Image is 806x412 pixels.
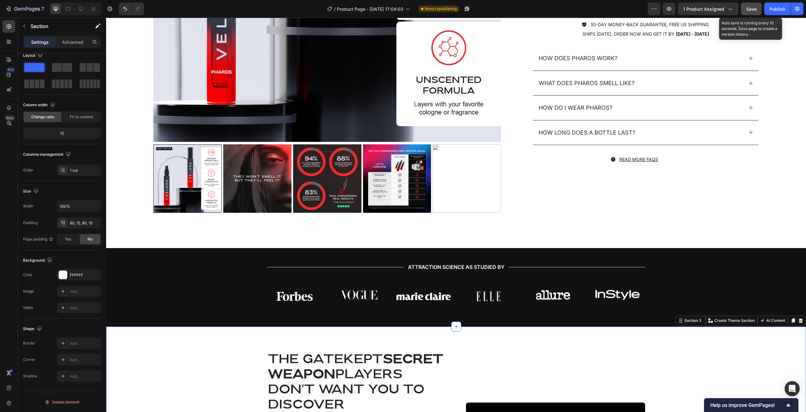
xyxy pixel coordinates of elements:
img: gempages_535319184205153300-d4961da6-b649-43cc-a1da-ece5d4ad5c63.svg [226,269,280,286]
p: Section [31,22,82,30]
div: Padding [23,220,37,226]
div: 80, 15, 80, 15 [70,220,99,226]
span: No [88,236,93,242]
div: Order [23,167,33,173]
img: gempages_535319184205153300-20817d82-fa43-4f70-b0ed-dc27c3d06f6d.svg [355,269,409,289]
p: Advanced [62,39,83,45]
div: Publish [769,6,785,12]
div: 1 col [70,168,99,173]
span: Save [746,6,757,12]
p: HOW DO I WEAR PHAROS? [433,86,506,94]
span: Product Page - [DATE] 17:04:03 [337,6,403,12]
div: Add... [70,357,99,363]
p: WHAT DOES PHAROS SMELL LIKE? [433,62,528,69]
div: Page padding [23,236,54,242]
button: 7 [3,3,47,15]
div: Shadow [23,373,37,379]
div: Width [23,203,33,209]
div: FFFFFF [70,272,99,278]
div: Columns management [23,150,72,159]
button: 1 product assigned [678,3,738,15]
div: Image [23,288,34,294]
button: Publish [764,3,791,15]
button: AI Content [653,299,680,307]
p: 7 [41,5,44,13]
div: 450 [6,67,15,72]
div: Layout [23,51,44,60]
div: Section 3 [577,300,597,306]
input: Auto [57,200,101,212]
div: Add... [70,289,99,294]
p: HOW DOES PHAROS WORK? [433,37,511,44]
span: Yes [65,236,71,242]
div: Undo/Redo [119,3,144,15]
div: Video [23,305,33,310]
a: READ MORE FAQS [513,139,552,144]
div: Size [23,187,40,196]
span: Need republishing [425,6,457,12]
div: Color [23,272,33,278]
div: Add... [70,341,99,346]
iframe: Design area [106,18,806,412]
div: Border [23,340,35,346]
p: HOW LONG DOES A BOTTLE LAST? [433,111,529,119]
div: 12 [24,129,100,138]
div: Background [23,256,54,265]
div: Shape [23,325,43,333]
img: gempages_535319184205153300-b9ab78d3-97c0-404d-b368-51bb41413d39.svg [290,269,345,289]
span: Help us improve GemPages! [710,402,785,408]
div: Column width [23,101,56,109]
span: Fit to content [70,114,93,120]
button: Delete element [23,397,101,407]
div: Open Intercom Messenger [785,381,800,396]
div: Corner [23,357,36,363]
img: gempages_535319184205153300-33bbb187-4709-4c5d-ad79-f71152e987e8.svg [420,269,474,286]
p: ATTRACTION SCIENCE AS STUDIED BY [302,246,398,253]
div: Delete element [45,398,79,406]
img: gempages_535319184205153300-f2f397d2-fb57-4e4d-8e7a-8e687dbe8828.svg [161,269,216,289]
span: / [334,6,336,12]
div: Beta [5,115,15,120]
div: Add... [70,305,99,311]
button: Save [741,3,762,15]
img: gempages_535319184205153300-fbf38e35-17f5-4112-94bf-ca9767ad0006.svg [484,269,539,286]
h2: THE GATEKEPT PLAYERS DON'T WANT YOU TO DISCOVER [161,334,340,396]
span: Change ratio [31,114,54,120]
div: Add... [70,374,99,379]
button: Show survey - Help us improve GemPages! [710,401,792,409]
span: 1 product assigned [683,6,724,12]
p: Create Theme Section [608,300,649,306]
p: Settings [31,39,49,45]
